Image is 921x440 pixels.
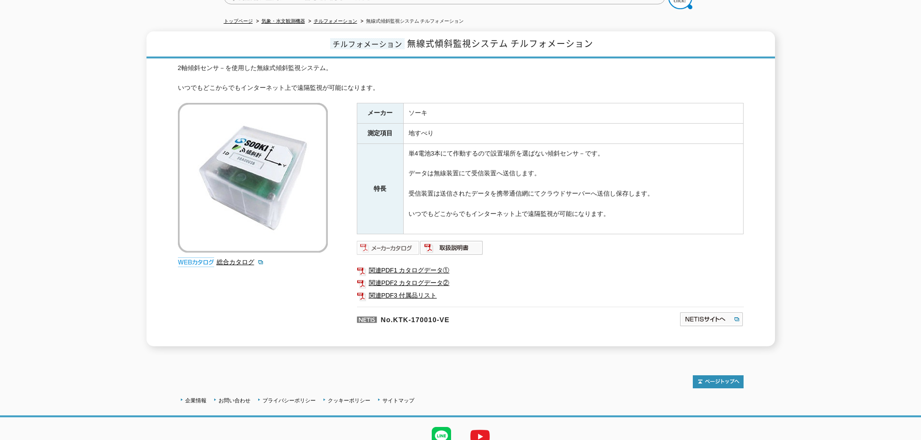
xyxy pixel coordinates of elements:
img: トップページへ [693,375,744,388]
a: 気象・水文観測機器 [262,18,305,24]
th: メーカー [357,103,403,124]
a: チルフォメーション [314,18,357,24]
th: 特長 [357,143,403,234]
img: 無線式傾斜監視システム チルフォメーション [178,103,328,253]
img: 取扱説明書 [420,240,483,255]
a: 企業情報 [185,397,206,403]
a: 取扱説明書 [420,246,483,254]
th: 測定項目 [357,124,403,144]
img: webカタログ [178,257,214,267]
a: 総合カタログ [217,258,264,266]
a: メーカーカタログ [357,246,420,254]
td: 地すべり [403,124,743,144]
a: 関連PDF2 カタログデータ② [357,277,744,289]
p: No.KTK-170010-VE [357,307,586,330]
div: 2軸傾斜センサ－を使用した無線式傾斜監視システム。 いつでもどこからでもインターネット上で遠隔監視が可能になります。 [178,63,744,93]
li: 無線式傾斜監視システム チルフォメーション [359,16,464,27]
a: トップページ [224,18,253,24]
a: 関連PDF1 カタログデータ① [357,264,744,277]
span: チルフォメーション [330,38,405,49]
img: メーカーカタログ [357,240,420,255]
span: 無線式傾斜監視システム チルフォメーション [407,37,593,50]
a: クッキーポリシー [328,397,370,403]
a: お問い合わせ [219,397,250,403]
a: 関連PDF3 付属品リスト [357,289,744,302]
a: プライバシーポリシー [263,397,316,403]
a: サイトマップ [382,397,414,403]
td: 単4電池3本にて作動するので設置場所を選ばない傾斜センサ－です。 データは無線装置にて受信装置へ送信します。 受信装置は送信されたデータを携帯通信網にてクラウドサーバーへ送信し保存します。 いつ... [403,143,743,234]
td: ソーキ [403,103,743,124]
img: NETISサイトへ [679,312,744,327]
